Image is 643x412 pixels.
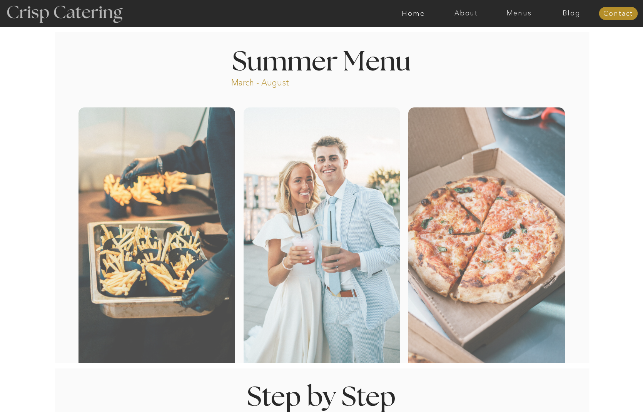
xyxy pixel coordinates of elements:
a: Contact [599,10,638,18]
a: Home [387,10,440,17]
p: March - August [231,77,337,86]
a: Menus [493,10,545,17]
a: About [440,10,493,17]
h1: Step by Step [214,384,428,407]
h1: Summer Menu [215,49,429,72]
a: Blog [545,10,598,17]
